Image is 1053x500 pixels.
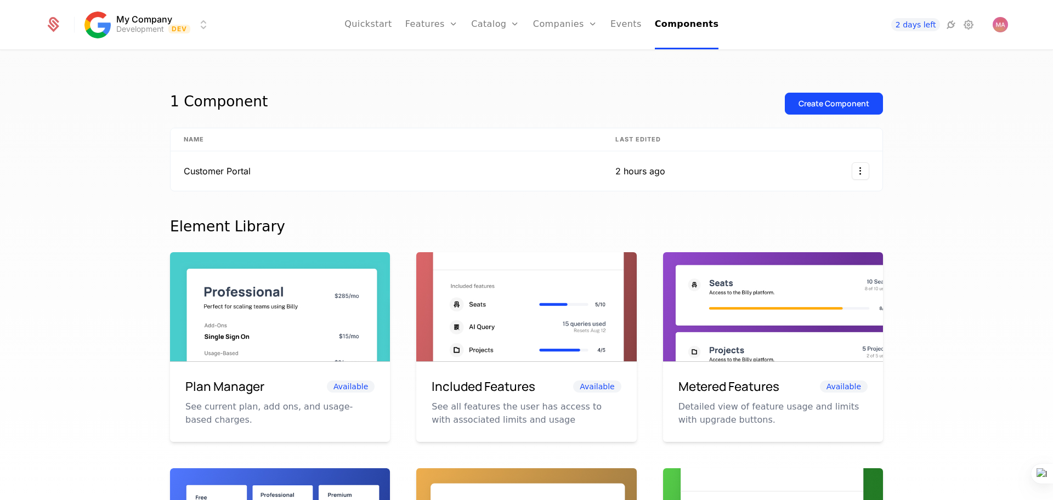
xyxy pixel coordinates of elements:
h6: Included Features [432,377,535,396]
a: Settings [962,18,975,31]
span: My Company [116,15,172,24]
th: Last edited [602,128,679,151]
span: Available [573,380,621,393]
p: See current plan, add ons, and usage-based charges. [185,400,375,427]
button: Create Component [785,93,883,115]
button: Select action [852,162,869,180]
div: Create Component [799,98,869,109]
button: Open user button [993,17,1008,32]
th: Name [171,128,602,151]
img: My Company [84,12,111,38]
p: See all features the user has access to with associated limits and usage [432,400,621,427]
button: Select environment [88,13,211,37]
a: Integrations [944,18,958,31]
div: Development [116,24,164,35]
td: Customer Portal [171,151,602,191]
h6: Metered Features [678,377,779,396]
span: Available [327,380,375,393]
span: Dev [168,25,191,33]
div: 2 hours ago [615,164,666,178]
img: Mudar Alkasem [993,17,1008,32]
div: Element Library [170,218,883,235]
span: Available [820,380,868,393]
p: Detailed view of feature usage and limits with upgrade buttons. [678,400,868,427]
h6: Plan Manager [185,377,264,396]
div: 1 Component [170,93,268,115]
a: 2 days left [891,18,941,31]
